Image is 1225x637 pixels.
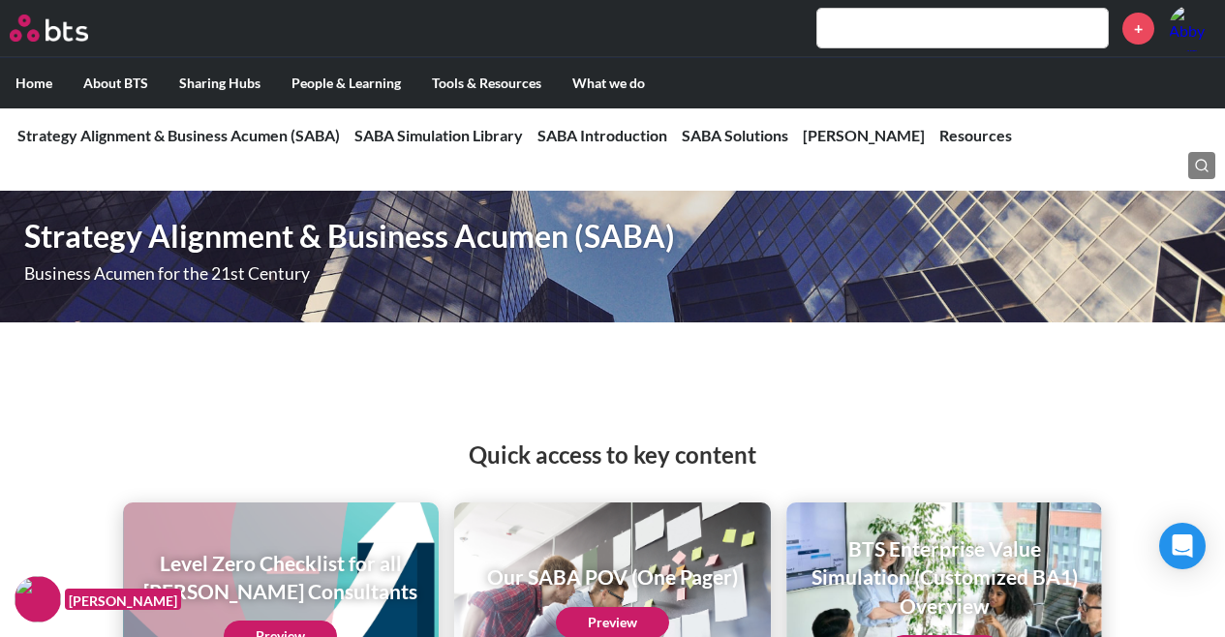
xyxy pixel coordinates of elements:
h1: BTS Enterprise Value Simulation (Customized BA1) Overview [800,534,1089,620]
img: F [15,576,61,622]
h1: Strategy Alignment & Business Acumen (SABA) [24,215,847,258]
a: Profile [1169,5,1215,51]
a: [PERSON_NAME] [803,126,925,144]
figcaption: [PERSON_NAME] [65,589,181,611]
p: Business Acumen for the 21st Century [24,265,683,283]
label: People & Learning [276,58,416,108]
a: SABA Solutions [682,126,788,144]
label: What we do [557,58,660,108]
h1: Level Zero Checklist for all [PERSON_NAME] Consultants [137,549,426,606]
label: Sharing Hubs [164,58,276,108]
img: BTS Logo [10,15,88,42]
a: Resources [939,126,1012,144]
label: About BTS [68,58,164,108]
div: Open Intercom Messenger [1159,523,1206,569]
h1: Our SABA POV (One Pager) [487,562,738,591]
img: Abby Terry [1169,5,1215,51]
a: Strategy Alignment & Business Acumen (SABA) [17,126,340,144]
label: Tools & Resources [416,58,557,108]
a: + [1122,13,1154,45]
a: SABA Simulation Library [354,126,523,144]
a: SABA Introduction [537,126,667,144]
a: Go home [10,15,124,42]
